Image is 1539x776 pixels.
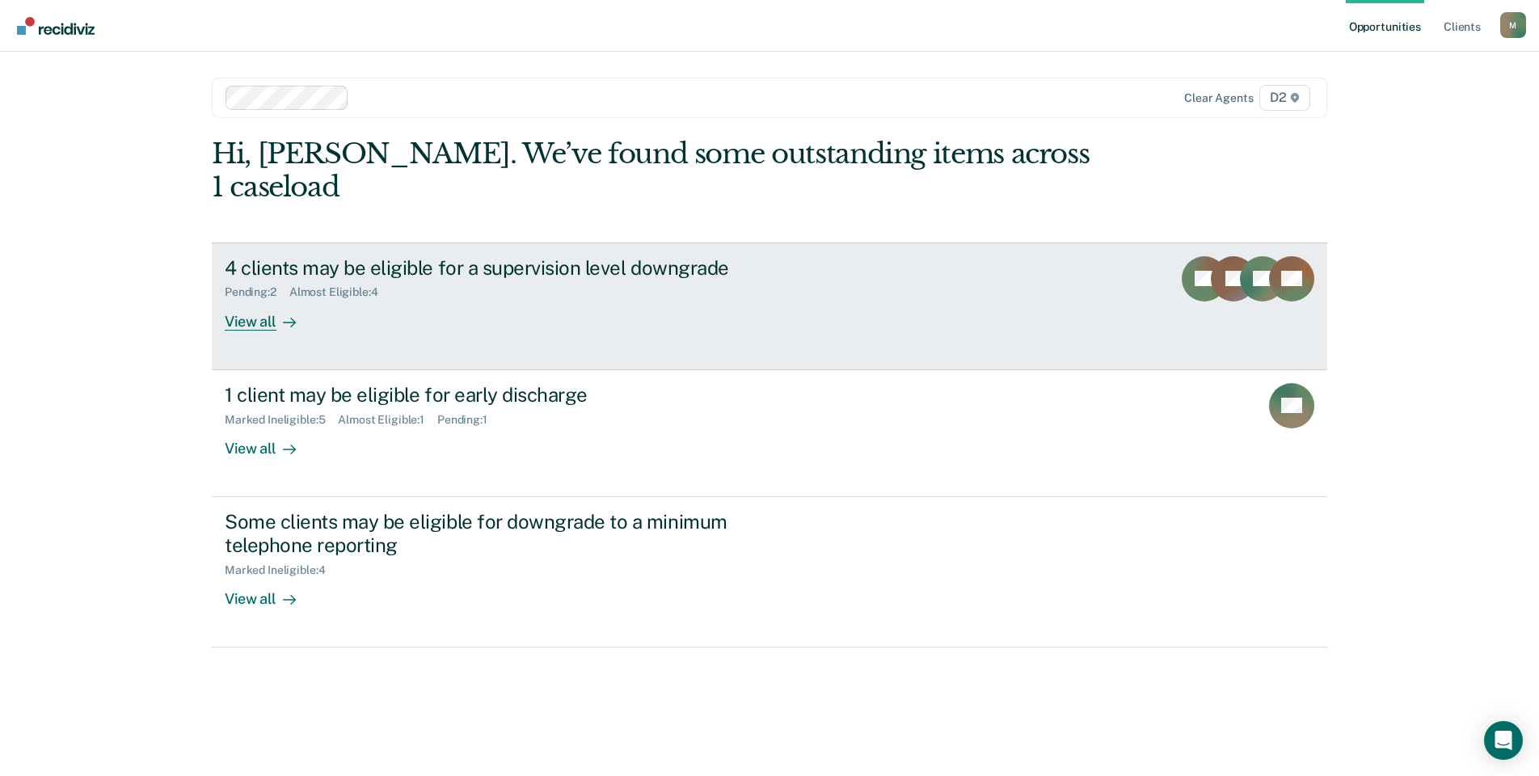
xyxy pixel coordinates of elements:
[212,497,1327,647] a: Some clients may be eligible for downgrade to a minimum telephone reportingMarked Ineligible:4Vie...
[225,510,792,557] div: Some clients may be eligible for downgrade to a minimum telephone reporting
[225,426,315,458] div: View all
[212,137,1104,204] div: Hi, [PERSON_NAME]. We’ve found some outstanding items across 1 caseload
[225,285,289,299] div: Pending : 2
[17,17,95,35] img: Recidiviz
[338,413,437,427] div: Almost Eligible : 1
[212,242,1327,370] a: 4 clients may be eligible for a supervision level downgradePending:2Almost Eligible:4View all
[225,299,315,331] div: View all
[1500,12,1526,38] div: M
[289,285,391,299] div: Almost Eligible : 4
[225,256,792,280] div: 4 clients may be eligible for a supervision level downgrade
[225,413,338,427] div: Marked Ineligible : 5
[1184,91,1253,105] div: Clear agents
[1500,12,1526,38] button: Profile dropdown button
[437,413,500,427] div: Pending : 1
[1259,85,1310,111] span: D2
[212,370,1327,497] a: 1 client may be eligible for early dischargeMarked Ineligible:5Almost Eligible:1Pending:1View all
[225,383,792,407] div: 1 client may be eligible for early discharge
[225,576,315,608] div: View all
[225,563,338,577] div: Marked Ineligible : 4
[1484,721,1523,760] div: Open Intercom Messenger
